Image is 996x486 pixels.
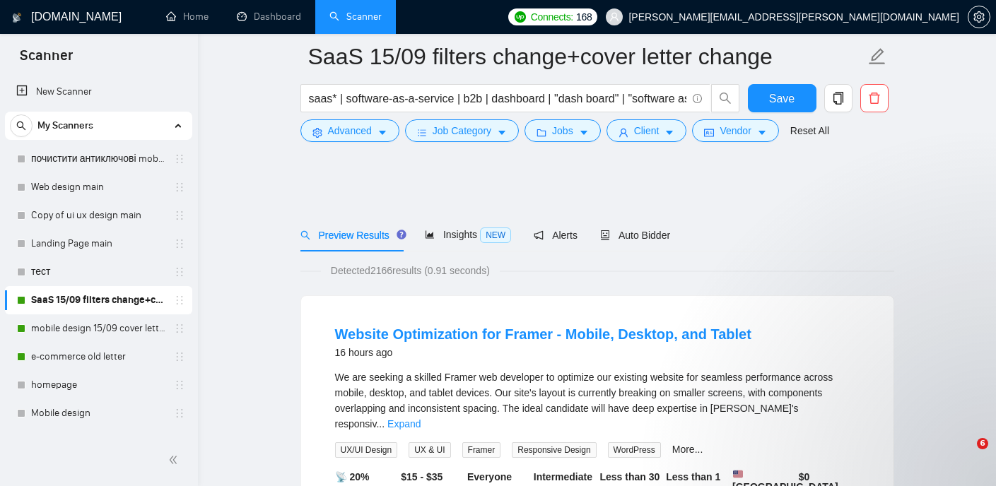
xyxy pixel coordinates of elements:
[480,227,511,243] span: NEW
[733,469,743,479] img: 🇺🇸
[790,123,829,138] a: Reset All
[769,90,795,107] span: Save
[168,453,182,467] span: double-left
[692,119,778,142] button: idcardVendorcaret-down
[31,145,165,173] a: почистити антиключові mobile design main
[968,11,990,23] a: setting
[534,471,592,482] b: Intermediate
[5,78,192,106] li: New Scanner
[512,442,596,458] span: Responsive Design
[12,6,22,29] img: logo
[300,119,399,142] button: settingAdvancedcaret-down
[174,182,185,193] span: holder
[672,444,703,455] a: More...
[37,112,93,140] span: My Scanners
[664,127,674,138] span: caret-down
[968,6,990,28] button: setting
[237,11,301,23] a: dashboardDashboard
[377,127,387,138] span: caret-down
[525,119,601,142] button: folderJobscaret-down
[497,127,507,138] span: caret-down
[174,379,185,391] span: holder
[31,314,165,343] a: mobile design 15/09 cover letter another first part
[868,47,886,66] span: edit
[799,471,810,482] b: $ 0
[312,127,322,138] span: setting
[8,45,84,75] span: Scanner
[825,92,852,105] span: copy
[467,471,512,482] b: Everyone
[31,201,165,230] a: Copy of ui ux design main
[335,326,751,342] a: Website Optimization for Framer - Mobile, Desktop, and Tablet
[607,119,687,142] button: userClientcaret-down
[174,238,185,249] span: holder
[531,9,573,25] span: Connects:
[748,84,816,112] button: Save
[174,295,185,306] span: holder
[329,11,382,23] a: searchScanner
[425,230,435,239] span: area-chart
[11,121,32,131] span: search
[609,12,619,22] span: user
[600,230,670,241] span: Auto Bidder
[31,286,165,314] a: SaaS 15/09 filters change+cover letter change
[534,230,578,241] span: Alerts
[534,230,544,240] span: notification
[31,343,165,371] a: e-commerce old letter
[861,92,888,105] span: delete
[860,84,889,112] button: delete
[720,123,751,138] span: Vendor
[608,442,661,458] span: WordPress
[977,438,988,449] span: 6
[387,418,421,429] a: Expand
[600,230,610,240] span: robot
[308,39,865,74] input: Scanner name...
[174,210,185,221] span: holder
[174,408,185,419] span: holder
[515,11,526,23] img: upwork-logo.png
[300,230,402,241] span: Preview Results
[31,173,165,201] a: Web design main
[824,84,853,112] button: copy
[31,399,165,427] a: Mobile design
[10,114,33,137] button: search
[711,84,739,112] button: search
[31,427,165,456] a: Web design
[174,266,185,278] span: holder
[693,94,702,103] span: info-circle
[579,127,589,138] span: caret-down
[948,438,982,472] iframe: Intercom live chat
[174,323,185,334] span: holder
[16,78,181,106] a: New Scanner
[174,351,185,362] span: holder
[619,127,628,138] span: user
[376,418,385,429] span: ...
[405,119,519,142] button: barsJob Categorycaret-down
[335,471,370,482] b: 📡 20%
[401,471,443,482] b: $15 - $35
[409,442,450,458] span: UX & UI
[335,344,751,361] div: 16 hours ago
[537,127,546,138] span: folder
[712,92,739,105] span: search
[576,9,592,25] span: 168
[704,127,714,138] span: idcard
[166,11,209,23] a: homeHome
[309,90,686,107] input: Search Freelance Jobs...
[335,369,860,432] div: We are seeking a skilled Framer web developer to optimize our existing website for seamless perfo...
[433,123,491,138] span: Job Category
[552,123,573,138] span: Jobs
[300,230,310,240] span: search
[634,123,660,138] span: Client
[425,229,511,240] span: Insights
[321,263,500,278] span: Detected 2166 results (0.91 seconds)
[757,127,767,138] span: caret-down
[31,230,165,258] a: Landing Page main
[174,153,185,165] span: holder
[417,127,427,138] span: bars
[31,371,165,399] a: homepage
[335,442,398,458] span: UX/UI Design
[395,228,408,241] div: Tooltip anchor
[328,123,372,138] span: Advanced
